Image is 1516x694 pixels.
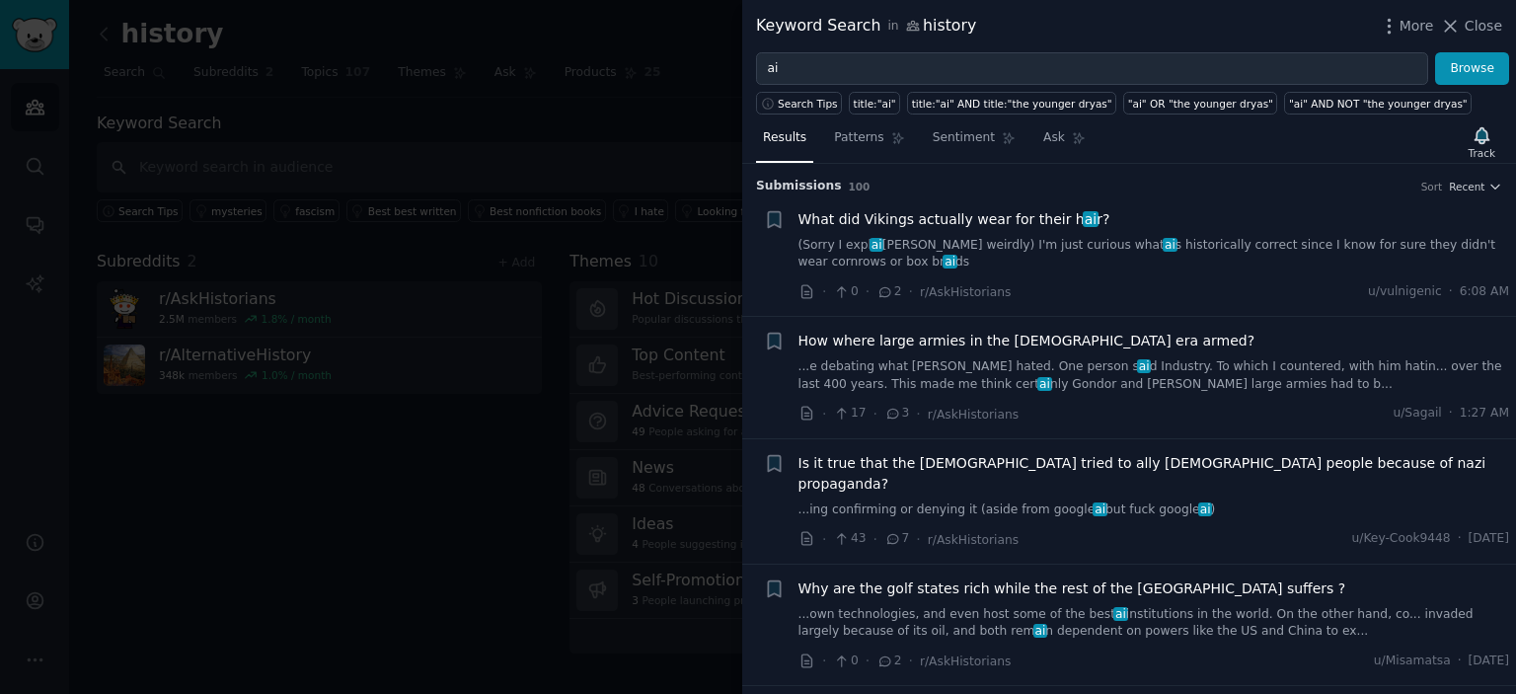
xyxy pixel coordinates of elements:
[849,181,871,193] span: 100
[866,281,870,302] span: ·
[1449,283,1453,301] span: ·
[1083,211,1099,227] span: ai
[1469,653,1509,670] span: [DATE]
[1449,180,1484,193] span: Recent
[916,529,920,550] span: ·
[933,129,995,147] span: Sentiment
[798,209,1110,230] a: What did Vikings actually wear for their hair?
[1352,530,1451,548] span: u/Key-Cook9448
[1400,16,1434,37] span: More
[1137,359,1151,373] span: ai
[876,283,901,301] span: 2
[756,178,842,195] span: Submission s
[834,129,883,147] span: Patterns
[1037,377,1051,391] span: ai
[920,285,1011,299] span: r/AskHistorians
[873,404,877,424] span: ·
[1198,502,1212,516] span: ai
[909,651,913,671] span: ·
[1374,653,1451,670] span: u/Misamatsa
[1460,405,1509,423] span: 1:27 AM
[1435,52,1509,86] button: Browse
[833,653,858,670] span: 0
[873,529,877,550] span: ·
[822,281,826,302] span: ·
[1460,283,1509,301] span: 6:08 AM
[884,405,909,423] span: 3
[1033,624,1047,638] span: ai
[870,238,883,252] span: ai
[833,405,866,423] span: 17
[798,606,1510,641] a: ...own technologies, and even host some of the bestaiinstitutions in the world. On the other hand...
[756,52,1428,86] input: Try a keyword related to your business
[884,530,909,548] span: 7
[1469,146,1495,160] div: Track
[1469,530,1509,548] span: [DATE]
[756,92,842,115] button: Search Tips
[827,122,911,163] a: Patterns
[798,453,1510,495] a: Is it true that the [DEMOGRAPHIC_DATA] tried to ally [DEMOGRAPHIC_DATA] people because of nazi pr...
[1465,16,1502,37] span: Close
[1368,283,1442,301] span: u/vulnigenic
[849,92,900,115] a: title:"ai"
[822,404,826,424] span: ·
[916,404,920,424] span: ·
[1379,16,1434,37] button: More
[1123,92,1277,115] a: "ai" OR "the younger dryas"
[798,237,1510,271] a: (Sorry I explai[PERSON_NAME] weirdly) I'm just curious whatais historically correct since I know ...
[928,408,1019,422] span: r/AskHistorians
[756,14,976,39] div: Keyword Search history
[833,283,858,301] span: 0
[854,97,896,111] div: title:"ai"
[822,529,826,550] span: ·
[778,97,838,111] span: Search Tips
[866,651,870,671] span: ·
[1449,180,1502,193] button: Recent
[1462,121,1502,163] button: Track
[1093,502,1106,516] span: ai
[1043,129,1065,147] span: Ask
[1113,607,1127,621] span: ai
[1289,97,1468,111] div: "ai" AND NOT "the younger dryas"
[1449,405,1453,423] span: ·
[798,209,1110,230] span: What did Vikings actually wear for their h r?
[1036,122,1093,163] a: Ask
[798,501,1510,519] a: ...ing confirming or denying it (aside from googleaibut fuck googleai)
[798,331,1255,351] a: How where large armies in the [DEMOGRAPHIC_DATA] era armed?
[1284,92,1472,115] a: "ai" AND NOT "the younger dryas"
[822,651,826,671] span: ·
[943,255,956,269] span: ai
[798,358,1510,393] a: ...e debating what [PERSON_NAME] hated. One person said Industry. To which I countered, with him ...
[1163,238,1176,252] span: ai
[756,122,813,163] a: Results
[1128,97,1273,111] div: "ai" OR "the younger dryas"
[912,97,1112,111] div: title:"ai" AND title:"the younger dryas"
[876,653,901,670] span: 2
[920,655,1011,668] span: r/AskHistorians
[1440,16,1502,37] button: Close
[928,533,1019,547] span: r/AskHistorians
[926,122,1023,163] a: Sentiment
[887,18,898,36] span: in
[907,92,1116,115] a: title:"ai" AND title:"the younger dryas"
[1458,653,1462,670] span: ·
[763,129,806,147] span: Results
[1393,405,1441,423] span: u/Sagail
[833,530,866,548] span: 43
[909,281,913,302] span: ·
[1458,530,1462,548] span: ·
[798,578,1346,599] a: Why are the golf states rich while the rest of the [GEOGRAPHIC_DATA] suffers ?
[1421,180,1443,193] div: Sort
